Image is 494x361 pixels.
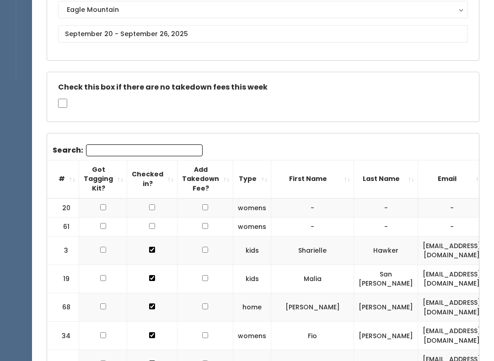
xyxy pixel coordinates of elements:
[418,160,486,198] th: Email: activate to sort column ascending
[233,265,271,293] td: kids
[233,236,271,265] td: kids
[233,322,271,350] td: womens
[418,265,486,293] td: [EMAIL_ADDRESS][DOMAIN_NAME]
[79,160,127,198] th: Got Tagging Kit?: activate to sort column ascending
[418,293,486,322] td: [EMAIL_ADDRESS][DOMAIN_NAME]
[233,218,271,237] td: womens
[271,218,354,237] td: -
[271,293,354,322] td: [PERSON_NAME]
[354,236,418,265] td: Hawker
[271,265,354,293] td: Malia
[354,322,418,350] td: [PERSON_NAME]
[47,322,79,350] td: 34
[58,1,468,18] button: Eagle Mountain
[418,236,486,265] td: [EMAIL_ADDRESS][DOMAIN_NAME]
[271,236,354,265] td: Sharielle
[354,160,418,198] th: Last Name: activate to sort column ascending
[354,265,418,293] td: San [PERSON_NAME]
[67,5,459,15] div: Eagle Mountain
[58,83,468,91] h5: Check this box if there are no takedown fees this week
[354,293,418,322] td: [PERSON_NAME]
[47,160,79,198] th: #: activate to sort column ascending
[271,160,354,198] th: First Name: activate to sort column ascending
[177,160,233,198] th: Add Takedown Fee?: activate to sort column ascending
[47,265,79,293] td: 19
[58,25,468,42] input: September 20 - September 26, 2025
[47,198,79,218] td: 20
[47,236,79,265] td: 3
[271,198,354,218] td: -
[271,322,354,350] td: Fio
[233,160,271,198] th: Type: activate to sort column ascending
[47,293,79,322] td: 68
[354,218,418,237] td: -
[86,144,203,156] input: Search:
[47,218,79,237] td: 61
[127,160,177,198] th: Checked in?: activate to sort column ascending
[418,218,486,237] td: -
[53,144,203,156] label: Search:
[418,322,486,350] td: [EMAIL_ADDRESS][DOMAIN_NAME]
[233,293,271,322] td: home
[418,198,486,218] td: -
[233,198,271,218] td: womens
[354,198,418,218] td: -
